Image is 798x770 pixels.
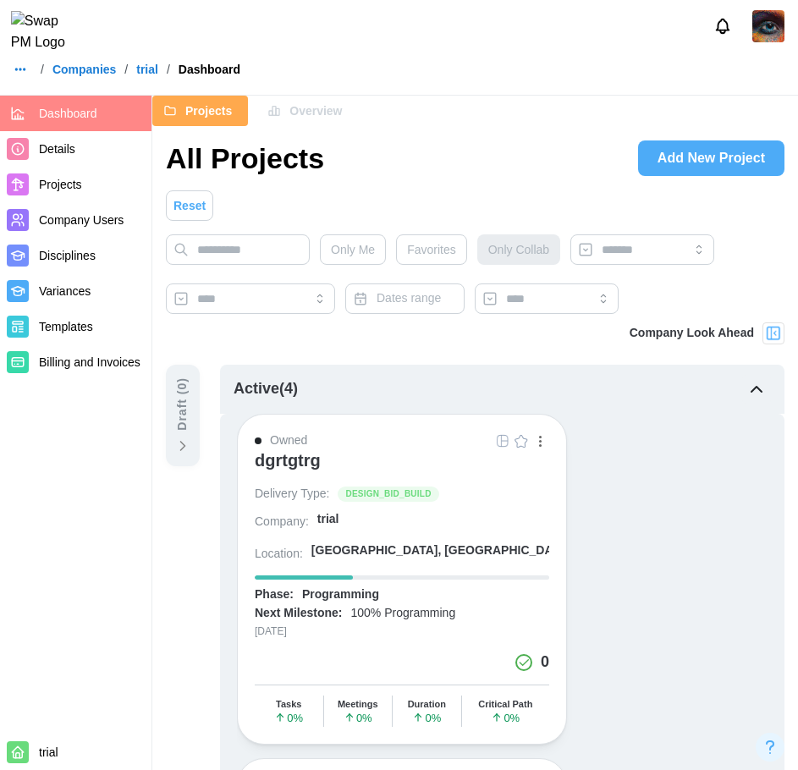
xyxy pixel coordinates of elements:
a: Add New Project [638,140,784,176]
span: Dashboard [39,107,97,120]
div: Delivery Type: [255,486,329,503]
span: Billing and Invoices [39,355,140,369]
span: trial [39,745,58,759]
div: Programming [302,586,379,603]
span: Projects [185,96,232,125]
button: Favorites [396,234,467,265]
span: 0 % [412,712,441,723]
div: Active ( 4 ) [234,377,298,401]
img: Empty Star [515,434,528,448]
span: Projects [39,178,82,191]
span: Overview [289,96,342,125]
div: Company: [255,514,309,531]
span: Add New Project [658,141,765,175]
div: [GEOGRAPHIC_DATA], [GEOGRAPHIC_DATA] [311,542,571,559]
button: Projects [152,96,248,126]
a: dgrtgtrg [255,450,549,486]
span: Templates [39,320,93,333]
span: Favorites [407,235,456,264]
span: Variances [39,284,91,298]
span: DESIGN_BID_BUILD [345,487,431,501]
img: Grid Icon [496,434,509,448]
span: 0 % [344,712,372,723]
button: Reset [166,190,213,221]
div: Phase: [255,586,294,603]
div: / [41,63,44,75]
div: Draft ( 0 ) [173,377,192,431]
div: Duration [408,699,446,710]
div: Critical Path [478,699,532,710]
span: Company Users [39,213,124,227]
button: Only Me [320,234,386,265]
div: [DATE] [255,624,549,640]
button: Notifications [708,12,737,41]
a: Zulqarnain Khalil [752,10,784,42]
span: 0 % [491,712,520,723]
button: Dates range [345,283,465,314]
a: trial [317,511,549,534]
div: Meetings [338,699,378,710]
div: Owned [270,432,307,450]
div: dgrtgtrg [255,450,321,470]
div: / [124,63,128,75]
span: Details [39,142,75,156]
span: Reset [173,191,206,220]
span: Only Me [331,235,375,264]
div: trial [317,511,339,528]
div: Dashboard [179,63,240,75]
span: 0 % [274,712,303,723]
div: Tasks [276,699,301,710]
h1: All Projects [166,140,324,177]
div: 0 [541,651,549,674]
div: / [167,63,170,75]
div: Location: [255,546,303,563]
img: Swap PM Logo [11,11,80,53]
button: Empty Star [512,432,531,450]
div: 100% Programming [350,605,455,622]
span: Dates range [377,291,441,305]
img: 2Q== [752,10,784,42]
div: Next Milestone: [255,605,342,622]
a: trial [136,63,158,75]
img: Project Look Ahead Button [765,325,782,342]
button: Grid Icon [493,432,512,450]
span: Disciplines [39,249,96,262]
button: Overview [256,96,358,126]
a: Companies [52,63,116,75]
div: Company Look Ahead [630,324,754,343]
